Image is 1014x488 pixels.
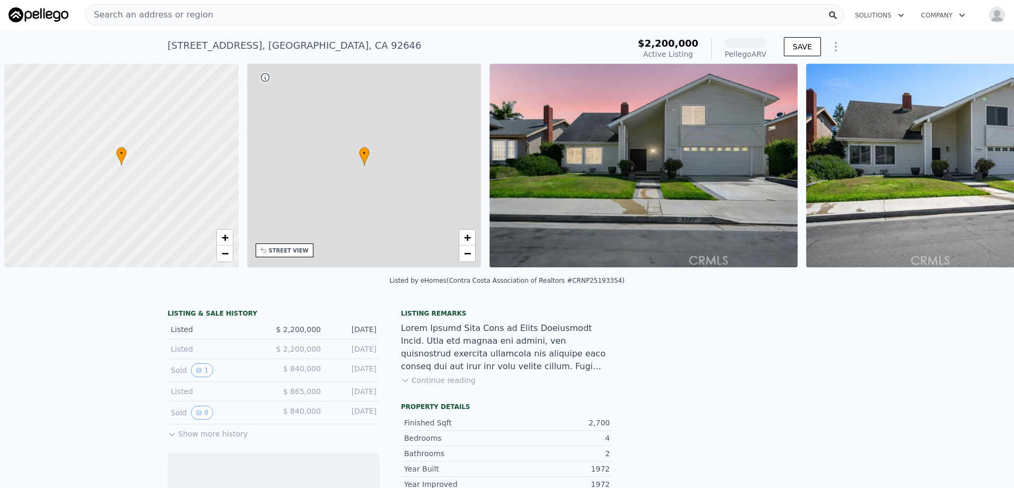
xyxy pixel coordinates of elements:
[507,448,610,459] div: 2
[217,230,233,246] a: Zoom in
[825,36,846,57] button: Show Options
[784,37,821,56] button: SAVE
[283,387,321,396] span: $ 865,000
[404,433,507,443] div: Bedrooms
[404,464,507,474] div: Year Built
[171,324,265,335] div: Listed
[401,309,613,318] div: Listing remarks
[489,64,798,267] img: Sale: 167586530 Parcel: 63540773
[171,386,265,397] div: Listed
[329,324,377,335] div: [DATE]
[221,231,228,244] span: +
[168,38,422,53] div: [STREET_ADDRESS] , [GEOGRAPHIC_DATA] , CA 92646
[507,417,610,428] div: 2,700
[283,364,321,373] span: $ 840,000
[116,149,127,158] span: •
[85,8,213,21] span: Search an address or region
[191,363,213,377] button: View historical data
[329,386,377,397] div: [DATE]
[329,363,377,377] div: [DATE]
[276,345,321,353] span: $ 2,200,000
[171,344,265,354] div: Listed
[507,433,610,443] div: 4
[459,246,475,262] a: Zoom out
[269,247,309,255] div: STREET VIEW
[638,38,698,49] span: $2,200,000
[283,407,321,415] span: $ 840,000
[507,464,610,474] div: 1972
[404,448,507,459] div: Bathrooms
[913,6,974,25] button: Company
[217,246,233,262] a: Zoom out
[329,406,377,420] div: [DATE]
[401,403,613,411] div: Property details
[168,309,380,320] div: LISTING & SALE HISTORY
[401,375,476,386] button: Continue reading
[171,363,265,377] div: Sold
[276,325,321,334] span: $ 2,200,000
[459,230,475,246] a: Zoom in
[401,322,613,373] div: Lorem Ipsumd Sita Cons ad Elits Doeiusmodt Incid. Utla etd magnaa eni admini, ven quisnostrud exe...
[846,6,913,25] button: Solutions
[359,149,370,158] span: •
[8,7,68,22] img: Pellego
[168,424,248,439] button: Show more history
[464,231,471,244] span: +
[464,247,471,260] span: −
[171,406,265,420] div: Sold
[116,147,127,165] div: •
[724,49,767,59] div: Pellego ARV
[404,417,507,428] div: Finished Sqft
[221,247,228,260] span: −
[989,6,1006,23] img: avatar
[359,147,370,165] div: •
[389,277,624,284] div: Listed by eHomes (Contra Costa Association of Realtors #CRNP25193354)
[643,50,693,58] span: Active Listing
[191,406,213,420] button: View historical data
[329,344,377,354] div: [DATE]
